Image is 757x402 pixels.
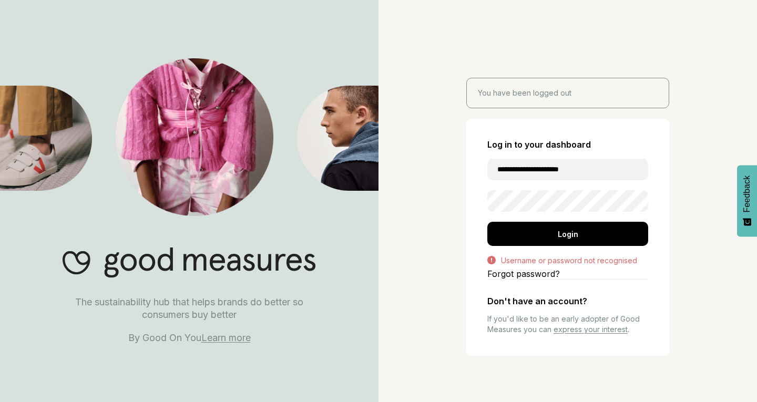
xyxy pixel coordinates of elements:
iframe: Website support platform help button [711,356,746,391]
a: Forgot password? [487,269,648,279]
img: Good Measures [63,247,316,278]
div: You have been logged out [466,78,669,108]
img: Good Measures [297,86,378,191]
button: Feedback - Show survey [737,165,757,236]
span: Feedback [742,176,752,212]
p: If you'd like to be an early adopter of Good Measures you can . [487,314,648,335]
img: Good Measures [116,58,273,216]
h2: Log in to your dashboard [487,140,648,150]
p: By Good On You [52,332,327,344]
div: Username or password not recognised [501,256,637,266]
a: express your interest [554,325,628,334]
h2: Don't have an account? [487,296,648,306]
div: Login [487,222,648,246]
p: The sustainability hub that helps brands do better so consumers buy better [52,296,327,321]
img: Error [487,256,496,264]
a: Learn more [201,332,251,343]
